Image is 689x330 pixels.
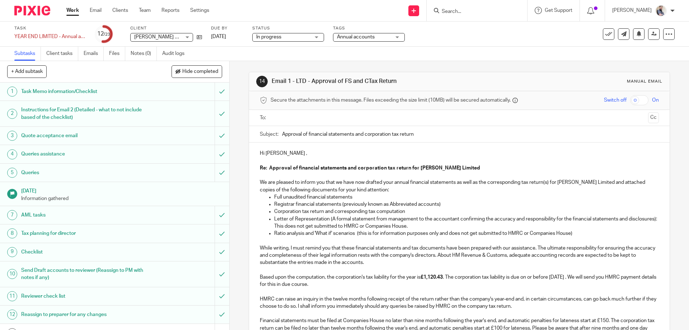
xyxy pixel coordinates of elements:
div: 7 [7,210,17,220]
p: Corporation tax return and corresponding tax computation [274,208,658,215]
h1: Reassign to preparer for any changes [21,309,145,320]
h1: Task Memo information/Checklist [21,86,145,97]
div: YEAR END LIMITED - Annual accounts and CT600 return (limited companies) [14,33,86,40]
a: Audit logs [162,47,190,61]
h1: Tax planning for director [21,228,145,239]
span: In progress [256,34,281,39]
label: To: [260,114,268,121]
label: Subject: [260,131,278,138]
div: 11 [7,291,17,301]
p: Information gathered [21,195,222,202]
h1: AML tasks [21,210,145,220]
span: Hide completed [182,69,218,75]
div: 1 [7,87,17,97]
label: Client [130,25,202,31]
button: Cc [648,112,659,123]
a: Team [139,7,151,14]
p: While writing, I must remind you that these financial statements and tax documents have been prep... [260,245,658,266]
strong: Re: Approval of financial statements and corporation tax return for [PERSON_NAME] Limited [260,166,480,171]
a: Settings [190,7,209,14]
div: 10 [7,269,17,279]
span: Switch off [604,97,627,104]
label: Tags [333,25,405,31]
h1: [DATE] [21,186,222,195]
p: HMRC can raise an inquiry in the twelve months following receipt of the return rather than the co... [260,296,658,310]
strong: £1,120.43 [421,275,443,280]
div: 14 [256,76,268,87]
div: 8 [7,228,17,238]
div: 3 [7,131,17,141]
h1: Checklist [21,247,145,257]
button: Hide completed [172,65,222,78]
a: Clients [112,7,128,14]
input: Search [441,9,506,15]
div: 5 [7,168,17,178]
a: Work [66,7,79,14]
a: Email [90,7,102,14]
label: Status [252,25,324,31]
h1: Queries [21,167,145,178]
h1: Instructions for Email 2 (Detailed - what to not include based of the checklist) [21,104,145,123]
p: Based upon the computation, the corporation's tax liability for the year is . The corporation tax... [260,274,658,288]
h1: Quote acceptance email [21,130,145,141]
img: Pixie [14,6,50,15]
a: Notes (0) [131,47,157,61]
button: + Add subtask [7,65,47,78]
h1: Email 1 - LTD - Approval of FS and CTax Return [272,78,475,85]
a: Files [109,47,125,61]
span: Secure the attachments in this message. Files exceeding the size limit (10MB) will be secured aut... [271,97,511,104]
h1: Reviewer check list [21,291,145,302]
small: /23 [104,32,110,36]
p: Registrar financial statements (previously known as Abbreviated accounts) [274,201,658,208]
p: Hi [PERSON_NAME] , [260,150,658,157]
p: Full unaudited financial statements [274,194,658,201]
span: Get Support [545,8,572,13]
div: 9 [7,247,17,257]
a: Reports [161,7,179,14]
div: Manual email [627,79,662,84]
a: Client tasks [46,47,78,61]
p: Ratio analysis and 'What if' scenarios (this is for information purposes only and does not get su... [274,230,658,237]
div: 4 [7,149,17,159]
p: Letter of Representation (A formal statement from management to the accountant confirming the acc... [274,215,658,230]
h1: Queries assistance [21,149,145,159]
span: [PERSON_NAME] Limited [134,34,192,39]
a: Emails [84,47,104,61]
p: We are pleased to inform you that we have now drafted your annual financial statements as well as... [260,179,658,194]
label: Task [14,25,86,31]
span: On [652,97,659,104]
span: Annual accounts [337,34,375,39]
span: [DATE] [211,34,226,39]
a: Subtasks [14,47,41,61]
div: 12 [97,30,110,38]
label: Due by [211,25,243,31]
h1: Send Draft accounts to reviewer (Reassign to PM with notes if any) [21,265,145,283]
div: 2 [7,109,17,119]
img: Pixie%2002.jpg [655,5,667,17]
div: 12 [7,310,17,320]
p: [PERSON_NAME] [612,7,652,14]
